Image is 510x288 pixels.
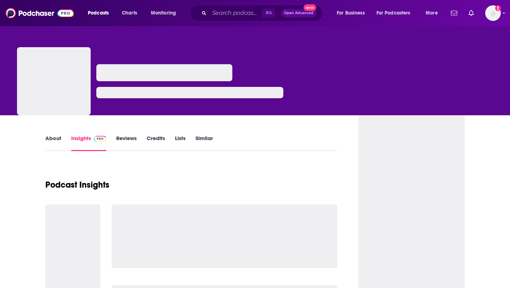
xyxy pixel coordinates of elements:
[83,7,118,19] button: open menu
[262,9,275,18] span: ⌘ K
[426,8,438,18] span: More
[197,5,329,21] div: Search podcasts, credits, & more...
[281,9,317,17] button: Open AdvancedNew
[117,7,141,19] a: Charts
[45,179,109,190] h1: Podcast Insights
[71,135,106,151] a: InsightsPodchaser Pro
[466,7,477,19] a: Show notifications dropdown
[195,135,213,151] a: Similar
[94,136,106,142] img: Podchaser Pro
[175,135,186,151] a: Lists
[421,7,447,19] button: open menu
[284,11,313,15] span: Open Advanced
[122,8,137,18] span: Charts
[151,8,176,18] span: Monitoring
[495,5,501,11] svg: Add a profile image
[209,7,262,19] input: Search podcasts, credits, & more...
[146,7,185,19] button: open menu
[448,7,460,19] a: Show notifications dropdown
[116,135,137,151] a: Reviews
[88,8,109,18] span: Podcasts
[485,5,501,21] img: User Profile
[332,7,374,19] button: open menu
[337,8,365,18] span: For Business
[485,5,501,21] button: Show profile menu
[372,7,421,19] button: open menu
[485,5,501,21] span: Logged in as melrosepr
[304,4,316,11] span: New
[147,135,165,151] a: Credits
[45,135,61,151] a: About
[376,8,410,18] span: For Podcasters
[6,6,74,20] img: Podchaser - Follow, Share and Rate Podcasts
